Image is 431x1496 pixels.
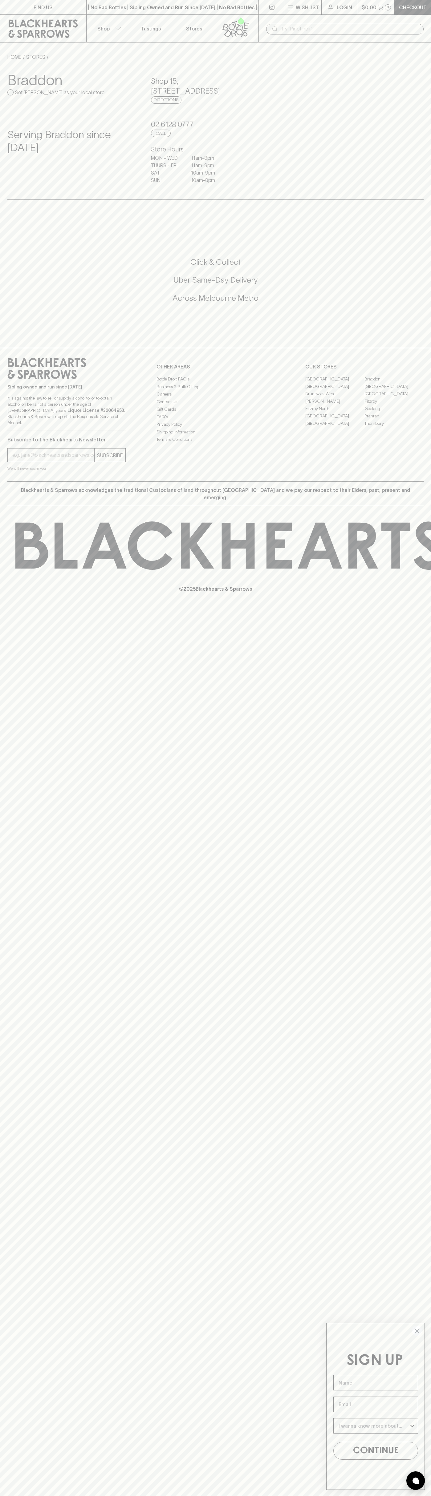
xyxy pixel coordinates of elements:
a: FAQ's [157,413,275,420]
p: 0 [387,6,389,9]
p: Wishlist [296,4,319,11]
a: Directions [151,96,181,104]
p: OTHER AREAS [157,363,275,370]
p: Set [PERSON_NAME] as your local store [15,89,104,96]
h5: Uber Same-Day Delivery [7,275,424,285]
a: Prahran [364,412,424,420]
a: Brunswick West [305,390,364,397]
p: Subscribe to The Blackhearts Newsletter [7,436,126,443]
p: 10am - 9pm [191,169,222,176]
a: HOME [7,54,22,60]
p: FIND US [34,4,53,11]
a: Tastings [129,15,173,42]
a: Fitzroy [364,397,424,405]
h3: Braddon [7,71,136,89]
a: STORES [26,54,45,60]
a: Braddon [364,375,424,383]
p: SUBSCRIBE [97,452,123,459]
h5: Click & Collect [7,257,424,267]
a: Bottle Drop FAQ's [157,376,275,383]
input: I wanna know more about... [339,1418,409,1433]
p: SAT [151,169,182,176]
button: Shop [87,15,130,42]
p: 11am - 8pm [191,154,222,162]
p: Shop [97,25,110,32]
a: Thornbury [364,420,424,427]
a: Call [151,130,171,137]
button: Show Options [409,1418,415,1433]
a: [GEOGRAPHIC_DATA] [305,375,364,383]
a: [GEOGRAPHIC_DATA] [364,390,424,397]
p: Sibling owned and run since [DATE] [7,384,126,390]
div: FLYOUT Form [320,1317,431,1496]
h5: 02 6128 0777 [151,120,280,130]
p: Checkout [399,4,427,11]
strong: Liquor License #32064953 [67,408,124,413]
a: [GEOGRAPHIC_DATA] [305,412,364,420]
a: Geelong [364,405,424,412]
p: MON - WED [151,154,182,162]
p: 11am - 9pm [191,162,222,169]
h4: Serving Braddon since [DATE] [7,128,136,154]
p: OUR STORES [305,363,424,370]
a: [GEOGRAPHIC_DATA] [305,420,364,427]
a: Business & Bulk Gifting [157,383,275,390]
a: Terms & Conditions [157,436,275,443]
p: It is against the law to sell or supply alcohol to, or to obtain alcohol on behalf of a person un... [7,395,126,426]
a: Shipping Information [157,428,275,436]
a: Careers [157,391,275,398]
input: e.g. jane@blackheartsandsparrows.com.au [12,450,94,460]
a: [PERSON_NAME] [305,397,364,405]
h6: Store Hours [151,144,280,154]
a: Contact Us [157,398,275,405]
p: Blackhearts & Sparrows acknowledges the traditional Custodians of land throughout [GEOGRAPHIC_DAT... [12,486,419,501]
p: $0.00 [362,4,376,11]
h5: Shop 15 , [STREET_ADDRESS] [151,76,280,96]
span: SIGN UP [347,1354,403,1368]
p: Login [337,4,352,11]
input: Name [333,1375,418,1390]
p: 10am - 8pm [191,176,222,184]
p: We will never spam you [7,465,126,472]
p: THURS - FRI [151,162,182,169]
a: Privacy Policy [157,421,275,428]
p: SUN [151,176,182,184]
div: Call to action block [7,232,424,336]
input: Email [333,1397,418,1412]
button: SUBSCRIBE [95,448,125,462]
a: [GEOGRAPHIC_DATA] [364,383,424,390]
p: Tastings [141,25,161,32]
input: Try "Pinot noir" [281,24,419,34]
a: Stores [173,15,216,42]
a: [GEOGRAPHIC_DATA] [305,383,364,390]
a: Gift Cards [157,406,275,413]
button: Close dialog [412,1325,422,1336]
button: CONTINUE [333,1442,418,1460]
p: Stores [186,25,202,32]
a: Fitzroy North [305,405,364,412]
img: bubble-icon [413,1478,419,1484]
h5: Across Melbourne Metro [7,293,424,303]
